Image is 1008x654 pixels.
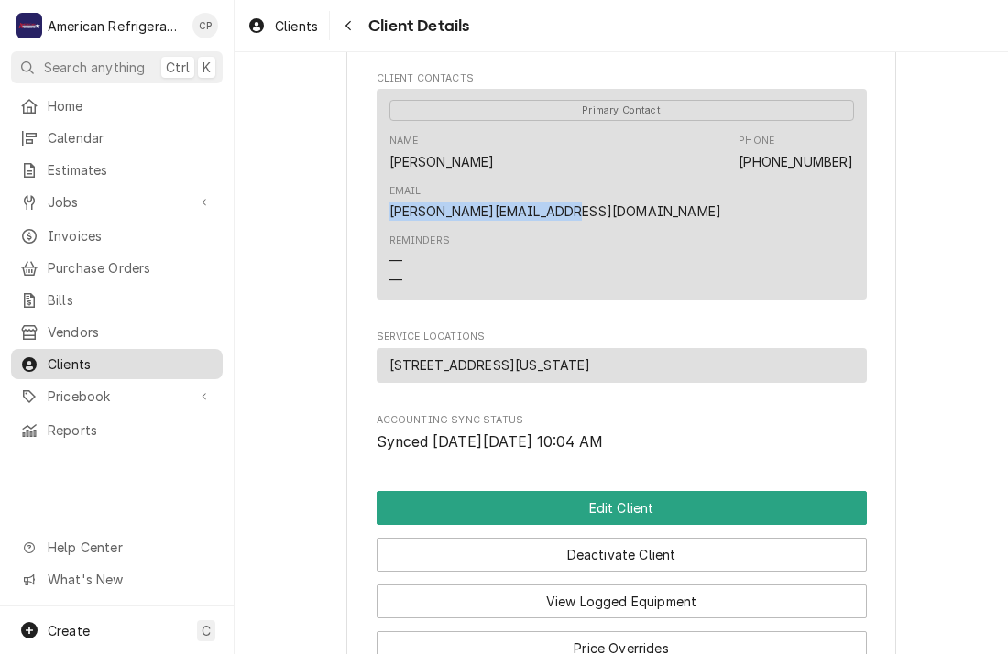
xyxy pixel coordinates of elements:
span: Primary Contact [389,100,854,121]
span: Search anything [44,58,145,77]
div: Service Location [377,348,867,384]
span: Calendar [48,128,214,147]
span: Invoices [48,226,214,245]
a: Go to Jobs [11,187,223,217]
a: Calendar [11,123,223,153]
a: Go to Pricebook [11,381,223,411]
div: Reminders [389,234,450,289]
span: Clients [275,16,318,36]
span: What's New [48,570,212,589]
span: Synced [DATE][DATE] 10:04 AM [377,433,603,451]
button: Search anythingCtrlK [11,51,223,83]
a: Clients [11,349,223,379]
span: Clients [48,354,214,374]
button: Edit Client [377,491,867,525]
button: Navigate back [334,11,363,40]
div: Service Locations [377,330,867,391]
div: — [389,270,402,289]
span: Pricebook [48,387,186,406]
div: Client Contacts List [377,89,867,307]
div: Email [389,184,422,199]
div: Phone [739,134,853,170]
div: Cordel Pyle's Avatar [192,13,218,38]
span: Accounting Sync Status [377,413,867,428]
a: Bills [11,285,223,315]
span: Accounting Sync Status [377,431,867,453]
div: Email [389,184,722,221]
div: Button Group Row [377,572,867,618]
span: Client Details [363,14,469,38]
span: Home [48,96,214,115]
span: Bills [48,290,214,310]
span: Create [48,623,90,638]
a: Purchase Orders [11,253,223,283]
div: Accounting Sync Status [377,413,867,452]
a: Reports [11,415,223,445]
a: Invoices [11,221,223,251]
div: Name [389,134,419,148]
div: Button Group Row [377,525,867,572]
div: Service Locations List [377,348,867,391]
a: Go to Help Center [11,532,223,562]
a: Estimates [11,155,223,185]
span: Purchase Orders [48,258,214,278]
div: Contact [377,89,867,300]
span: K [203,58,211,77]
span: Reports [48,420,214,440]
a: [PHONE_NUMBER] [739,154,853,169]
div: American Refrigeration LLC [48,16,182,36]
div: [PERSON_NAME] [389,152,495,171]
span: Vendors [48,322,214,342]
span: Ctrl [166,58,190,77]
div: American Refrigeration LLC's Avatar [16,13,42,38]
div: A [16,13,42,38]
span: Estimates [48,160,214,180]
a: Vendors [11,317,223,347]
span: Service Locations [377,330,867,344]
a: Clients [240,11,325,41]
span: Help Center [48,538,212,557]
a: Home [11,91,223,121]
div: — [389,251,402,270]
span: Client Contacts [377,71,867,86]
button: Deactivate Client [377,538,867,572]
span: C [202,621,211,640]
a: [PERSON_NAME][EMAIL_ADDRESS][DOMAIN_NAME] [389,203,722,219]
button: View Logged Equipment [377,584,867,618]
div: Phone [739,134,774,148]
span: [STREET_ADDRESS][US_STATE] [389,355,591,375]
div: Reminders [389,234,450,248]
div: Primary [389,99,854,121]
a: Go to What's New [11,564,223,594]
div: Client Contacts [377,71,867,308]
div: Button Group Row [377,491,867,525]
span: Jobs [48,192,186,212]
div: Name [389,134,495,170]
div: CP [192,13,218,38]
